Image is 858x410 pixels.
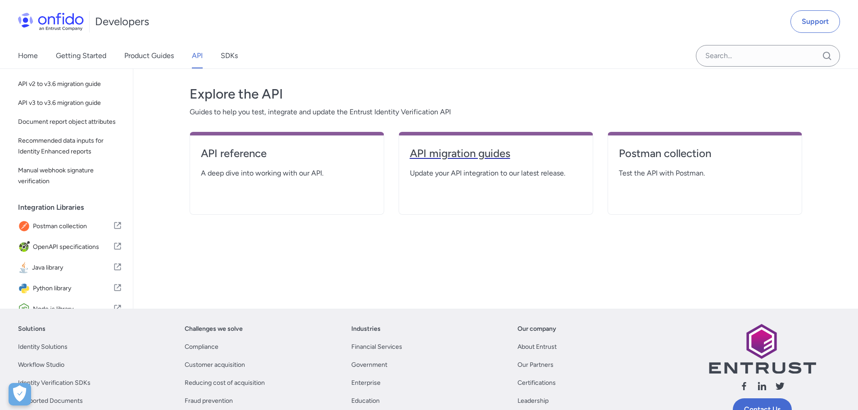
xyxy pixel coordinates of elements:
span: Test the API with Postman. [619,168,791,179]
a: About Entrust [518,342,557,352]
a: IconPostman collectionPostman collection [14,216,126,236]
img: IconPython library [18,282,33,295]
span: API v2 to v3.6 migration guide [18,79,122,90]
a: Enterprise [351,378,381,388]
a: Fraud prevention [185,396,233,406]
h4: API migration guides [410,146,582,161]
span: Postman collection [33,220,113,233]
a: Certifications [518,378,556,388]
h1: Developers [95,14,149,29]
svg: Follow us facebook [739,381,749,392]
a: Document report object attributes [14,113,126,131]
span: Node.js library [33,303,113,315]
a: Reducing cost of acquisition [185,378,265,388]
a: Home [18,43,38,68]
a: Follow us linkedin [757,381,767,395]
a: Leadership [518,396,549,406]
a: Support [790,10,840,33]
a: IconPython libraryPython library [14,279,126,298]
a: SDKs [221,43,238,68]
a: Our company [518,324,556,334]
a: Our Partners [518,360,554,370]
button: Open Preferences [9,383,31,405]
div: Cookie Preferences [9,383,31,405]
a: Follow us facebook [739,381,749,395]
span: Document report object attributes [18,117,122,127]
a: Challenges we solve [185,324,243,334]
a: Financial Services [351,342,402,352]
a: API migration guides [410,146,582,168]
img: Entrust logo [708,324,816,374]
span: A deep dive into working with our API. [201,168,373,179]
a: Supported Documents [18,396,83,406]
a: Customer acquisition [185,360,245,370]
a: Getting Started [56,43,106,68]
img: IconOpenAPI specifications [18,241,33,253]
span: Manual webhook signature verification [18,165,122,187]
a: Education [351,396,380,406]
span: Java library [32,261,113,274]
img: IconJava library [18,261,32,274]
a: API [192,43,203,68]
a: IconJava libraryJava library [14,258,126,278]
a: API v3 to v3.6 migration guide [14,94,126,112]
input: Onfido search input field [696,45,840,67]
h4: Postman collection [619,146,791,161]
a: Government [351,360,387,370]
img: IconPostman collection [18,220,33,233]
a: IconNode.js libraryNode.js library [14,299,126,319]
a: Identity Verification SDKs [18,378,91,388]
span: API v3 to v3.6 migration guide [18,98,122,108]
span: Guides to help you test, integrate and update the Entrust Identity Verification API [190,107,802,117]
img: Onfido Logo [18,13,84,31]
a: Follow us X (Twitter) [775,381,785,395]
svg: Follow us X (Twitter) [775,381,785,392]
a: Postman collection [619,146,791,168]
a: Recommended data inputs for Identity Enhanced reports [14,132,126,161]
div: Integration Libraries [18,198,129,216]
span: Python library [33,282,113,295]
a: Manual webhook signature verification [14,162,126,190]
svg: Follow us linkedin [757,381,767,392]
img: IconNode.js library [18,303,33,315]
a: API v2 to v3.6 migration guide [14,75,126,93]
a: Compliance [185,342,218,352]
h3: Explore the API [190,85,802,103]
h4: API reference [201,146,373,161]
span: OpenAPI specifications [33,241,113,253]
span: Update your API integration to our latest release. [410,168,582,179]
a: API reference [201,146,373,168]
a: Industries [351,324,381,334]
a: Workflow Studio [18,360,64,370]
a: Solutions [18,324,45,334]
a: Product Guides [124,43,174,68]
span: Recommended data inputs for Identity Enhanced reports [18,135,122,157]
a: Identity Solutions [18,342,68,352]
a: IconOpenAPI specificationsOpenAPI specifications [14,237,126,257]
